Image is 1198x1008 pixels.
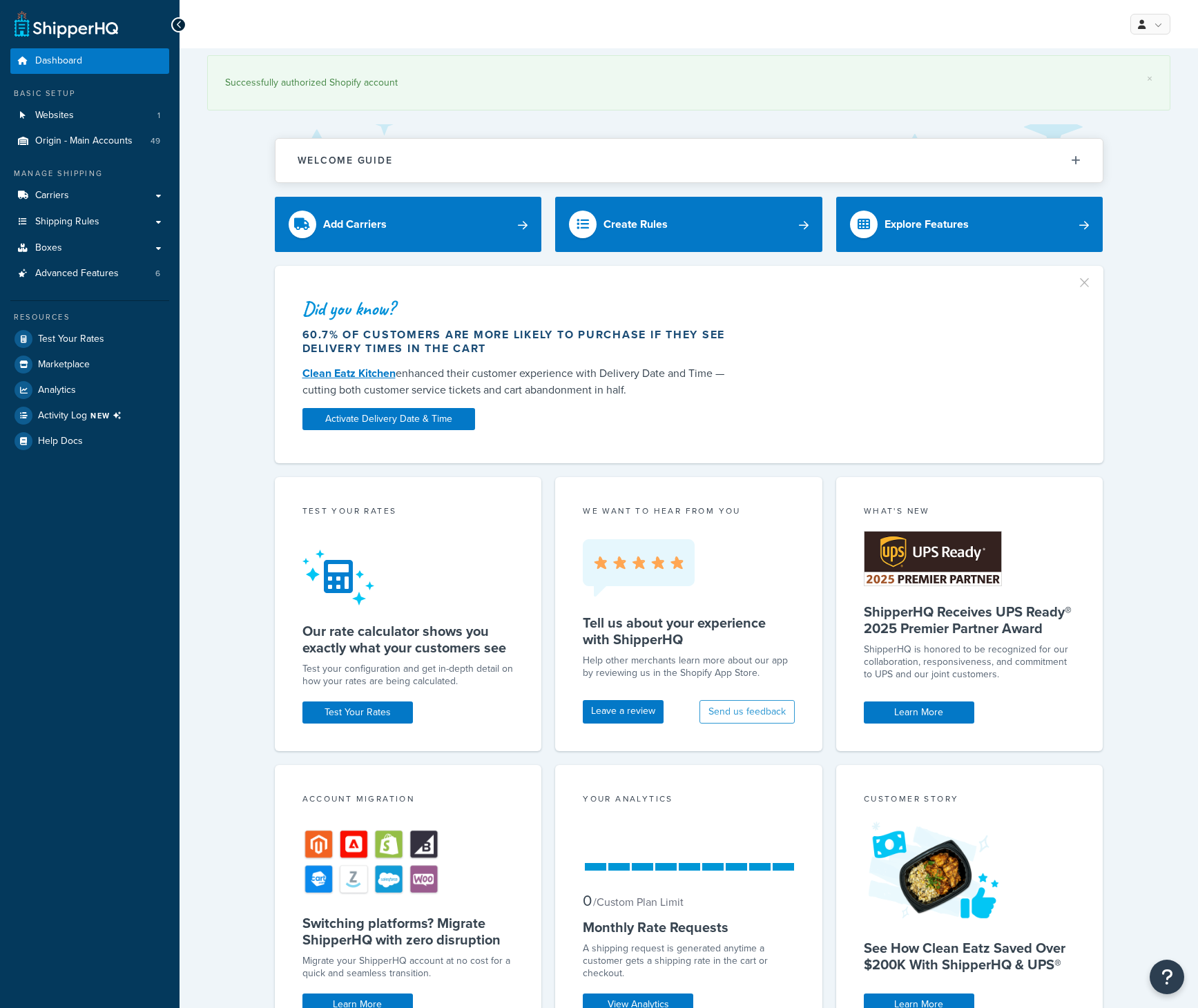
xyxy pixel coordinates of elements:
button: Open Resource Center [1150,960,1184,994]
div: Test your configuration and get in-depth detail on how your rates are being calculated. [302,663,514,688]
a: Clean Eatz Kitchen [302,365,396,381]
span: Shipping Rules [35,216,99,228]
span: Origin - Main Accounts [35,135,133,147]
div: Basic Setup [10,88,169,99]
span: Activity Log [38,407,127,425]
div: Test your rates [302,505,514,521]
a: Dashboard [10,48,169,74]
div: Customer Story [864,793,1076,808]
div: Migrate your ShipperHQ account at no cost for a quick and seamless transition. [302,955,514,980]
a: Shipping Rules [10,209,169,235]
span: Dashboard [35,55,82,67]
span: Carriers [35,190,69,202]
button: Send us feedback [699,700,795,724]
div: enhanced their customer experience with Delivery Date and Time — cutting both customer service ti... [302,365,739,398]
span: Analytics [38,385,76,396]
span: Help Docs [38,436,83,447]
a: Add Carriers [275,197,542,252]
a: Learn More [864,701,974,724]
p: Help other merchants learn more about our app by reviewing us in the Shopify App Store. [583,655,795,679]
h5: Switching platforms? Migrate ShipperHQ with zero disruption [302,915,514,948]
span: Websites [35,110,74,122]
a: Leave a review [583,700,664,724]
span: Advanced Features [35,268,119,280]
div: 60.7% of customers are more likely to purchase if they see delivery times in the cart [302,328,739,356]
a: Origin - Main Accounts49 [10,128,169,154]
span: Boxes [35,242,62,254]
a: Boxes [10,235,169,261]
h5: Tell us about your experience with ShipperHQ [583,614,795,648]
a: Test Your Rates [10,327,169,351]
small: / Custom Plan Limit [593,894,684,910]
a: Activity LogNEW [10,403,169,428]
div: Create Rules [603,215,668,234]
span: NEW [90,410,127,421]
h5: ShipperHQ Receives UPS Ready® 2025 Premier Partner Award [864,603,1076,637]
a: Analytics [10,378,169,403]
div: A shipping request is generated anytime a customer gets a shipping rate in the cart or checkout. [583,942,795,980]
span: Marketplace [38,359,90,371]
div: What's New [864,505,1076,521]
li: [object Object] [10,403,169,428]
a: Websites1 [10,103,169,128]
h5: See How Clean Eatz Saved Over $200K With ShipperHQ & UPS® [864,940,1076,973]
div: Add Carriers [323,215,387,234]
span: 49 [151,135,160,147]
p: ShipperHQ is honored to be recognized for our collaboration, responsiveness, and commitment to UP... [864,643,1076,681]
a: Explore Features [836,197,1103,252]
h2: Welcome Guide [298,155,393,166]
li: Origin - Main Accounts [10,128,169,154]
div: Did you know? [302,299,739,318]
div: Account Migration [302,793,514,808]
span: 1 [157,110,160,122]
a: Advanced Features6 [10,261,169,287]
a: Test Your Rates [302,701,413,724]
h5: Our rate calculator shows you exactly what your customers see [302,623,514,656]
a: Create Rules [555,197,822,252]
span: 0 [583,889,592,912]
span: Test Your Rates [38,333,104,345]
a: Help Docs [10,429,169,454]
p: we want to hear from you [583,505,795,517]
div: Manage Shipping [10,168,169,180]
li: Websites [10,103,169,128]
li: Advanced Features [10,261,169,287]
div: Resources [10,311,169,323]
a: Carriers [10,183,169,209]
span: 6 [155,268,160,280]
a: Marketplace [10,352,169,377]
h5: Monthly Rate Requests [583,919,795,936]
a: Activate Delivery Date & Time [302,408,475,430]
div: Explore Features [885,215,969,234]
a: × [1147,73,1152,84]
div: Successfully authorized Shopify account [225,73,1152,93]
div: Your Analytics [583,793,795,808]
button: Welcome Guide [276,139,1103,182]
